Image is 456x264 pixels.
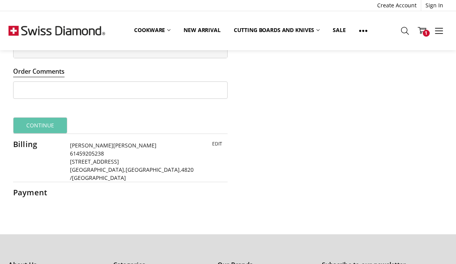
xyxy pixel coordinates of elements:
[72,174,126,181] span: [GEOGRAPHIC_DATA]
[113,142,157,149] span: [PERSON_NAME]
[70,142,113,149] span: [PERSON_NAME]
[128,22,177,38] a: Cookware
[13,67,65,77] legend: Order Comments
[70,158,119,165] span: [STREET_ADDRESS]
[70,166,194,181] span: 4820 /
[177,22,227,38] a: New arrival
[126,166,181,173] span: [GEOGRAPHIC_DATA],
[207,139,228,149] button: Edit
[70,166,126,173] span: [GEOGRAPHIC_DATA],
[423,30,430,37] span: 1
[13,117,68,134] button: Continue
[13,139,62,149] h2: Billing
[9,11,105,50] img: Free Shipping On Every Order
[13,188,62,197] h2: Payment
[227,22,327,38] a: Cutting boards and knives
[70,150,104,157] span: 61459205238
[352,22,374,39] a: Show All
[326,22,352,38] a: Sale
[413,21,430,40] a: 1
